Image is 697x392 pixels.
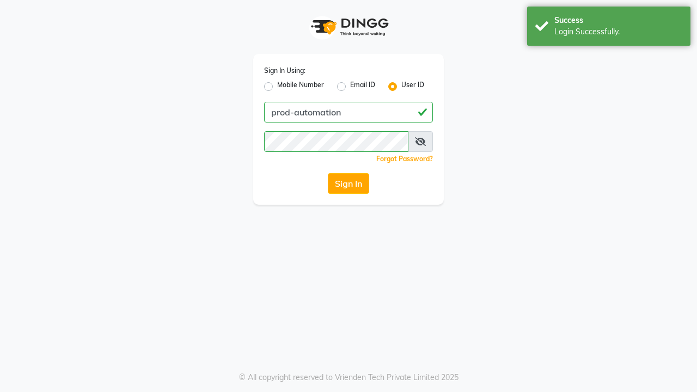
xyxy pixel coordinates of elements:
[264,131,408,152] input: Username
[264,102,433,122] input: Username
[264,66,305,76] label: Sign In Using:
[277,80,324,93] label: Mobile Number
[376,155,433,163] a: Forgot Password?
[305,11,392,43] img: logo1.svg
[328,173,369,194] button: Sign In
[401,80,424,93] label: User ID
[554,26,682,38] div: Login Successfully.
[554,15,682,26] div: Success
[350,80,375,93] label: Email ID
